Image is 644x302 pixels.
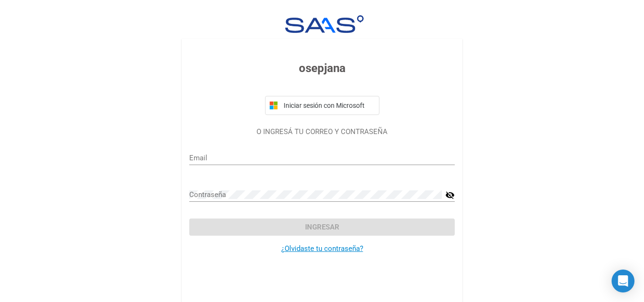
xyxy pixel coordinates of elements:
span: Ingresar [305,223,339,231]
span: Iniciar sesión con Microsoft [282,102,375,109]
mat-icon: visibility_off [445,189,455,201]
button: Ingresar [189,219,455,236]
button: Iniciar sesión con Microsoft [265,96,379,115]
a: ¿Olvidaste tu contraseña? [281,244,363,253]
p: O INGRESÁ TU CORREO Y CONTRASEÑA [189,126,455,137]
h3: osepjana [189,60,455,77]
div: Open Intercom Messenger [612,270,634,292]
